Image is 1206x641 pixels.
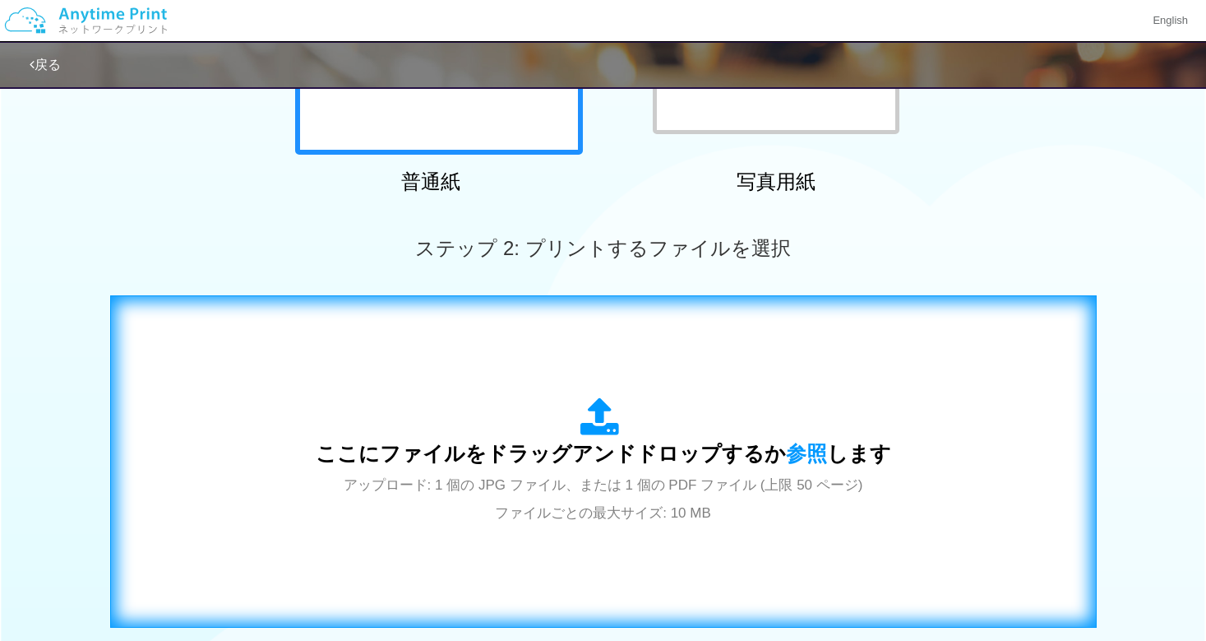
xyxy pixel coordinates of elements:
span: ステップ 2: プリントするファイルを選択 [415,237,790,259]
h2: 写真用紙 [632,171,920,193]
span: アップロード: 1 個の JPG ファイル、または 1 個の PDF ファイル (上限 50 ページ) ファイルごとの最大サイズ: 10 MB [344,477,863,521]
span: ここにファイルをドラッグアンドドロップするか します [316,442,891,465]
h2: 普通紙 [287,171,575,193]
a: 戻る [30,58,61,72]
span: 参照 [786,442,827,465]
